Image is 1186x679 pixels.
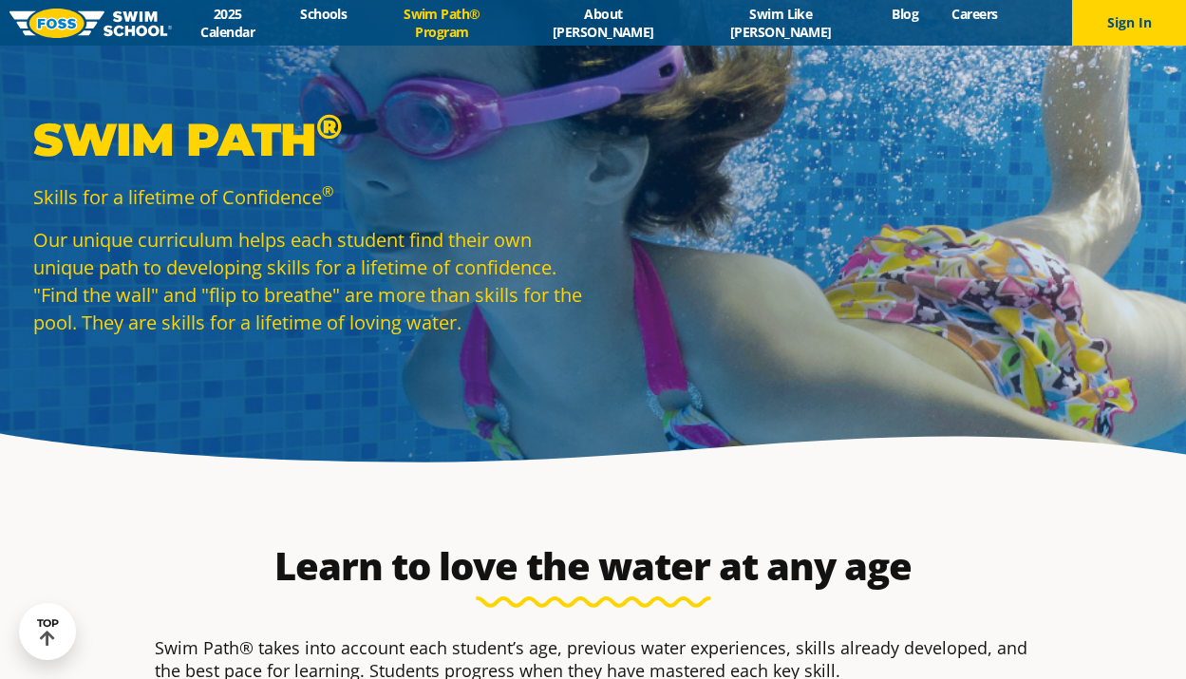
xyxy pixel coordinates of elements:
sup: ® [316,105,342,147]
a: Swim Like [PERSON_NAME] [687,5,875,41]
p: Swim Path [33,111,584,168]
img: FOSS Swim School Logo [9,9,172,38]
a: Careers [935,5,1014,23]
a: 2025 Calendar [172,5,284,41]
h2: Learn to love the water at any age [145,543,1042,589]
a: Blog [875,5,935,23]
sup: ® [322,181,333,200]
p: Skills for a lifetime of Confidence [33,183,584,211]
a: Schools [284,5,364,23]
a: About [PERSON_NAME] [520,5,687,41]
div: TOP [37,617,59,647]
p: Our unique curriculum helps each student find their own unique path to developing skills for a li... [33,226,584,336]
a: Swim Path® Program [364,5,520,41]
